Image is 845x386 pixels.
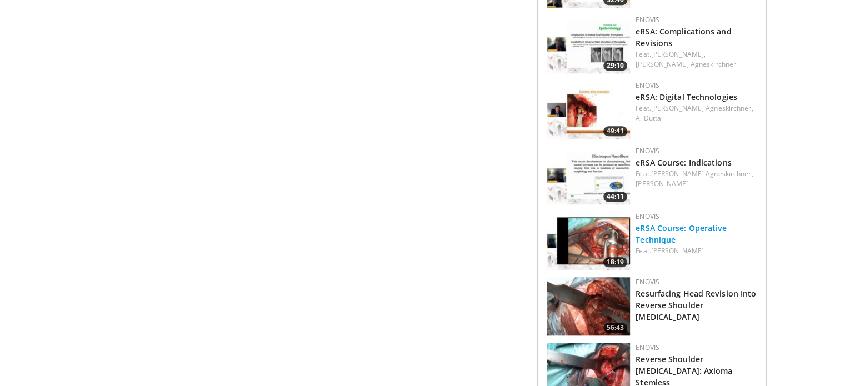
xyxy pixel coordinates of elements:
a: 18:19 [547,212,630,270]
a: Enovis [636,15,659,24]
a: Resurfacing Head Revision Into Reverse Shoulder [MEDICAL_DATA] [636,288,756,322]
img: 237c50bf-4466-48df-a7da-416e6eec9533.150x105_q85_crop-smart_upscale.jpg [547,15,630,73]
span: 29:10 [603,61,627,71]
div: Feat. [636,246,757,256]
img: 7dadb69f-00da-443e-a9b1-df67884ea2ac.150x105_q85_crop-smart_upscale.jpg [547,146,630,204]
img: 072d95fd-7304-4d9b-99ab-39a9dae46342.150x105_q85_crop-smart_upscale.jpg [547,81,630,139]
a: Enovis [636,343,659,352]
a: 44:11 [547,146,630,204]
a: [PERSON_NAME] [651,246,704,255]
img: a089a167-16f2-4cfb-b8da-38b4b96a2f1d.150x105_q85_crop-smart_upscale.jpg [547,277,630,335]
a: Enovis [636,146,659,156]
a: 49:41 [547,81,630,139]
span: 18:19 [603,257,627,267]
a: A. Dutta [636,113,661,123]
a: Enovis [636,212,659,221]
a: Enovis [636,277,659,287]
div: Feat. [636,49,757,69]
a: 56:43 [547,277,630,335]
a: [PERSON_NAME] Agneskirchner, [651,169,753,178]
a: Enovis [636,81,659,90]
img: 68a85217-fb74-4e6c-b1e9-5689c4b609b2.150x105_q85_crop-smart_upscale.jpg [547,212,630,270]
span: 49:41 [603,126,627,136]
a: eRSA Course: Indications [636,157,731,168]
a: eRSA: Complications and Revisions [636,26,731,48]
a: 29:10 [547,15,630,73]
a: [PERSON_NAME] Agneskirchner [636,59,736,69]
a: [PERSON_NAME] [636,179,688,188]
div: Feat. [636,169,757,189]
span: 56:43 [603,323,627,333]
a: eRSA: Digital Technologies [636,92,737,102]
span: 44:11 [603,192,627,202]
div: Feat. [636,103,757,123]
a: eRSA Course: Operative Technique [636,223,727,245]
a: [PERSON_NAME] Agneskirchner, [651,103,753,113]
a: [PERSON_NAME], [651,49,706,59]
